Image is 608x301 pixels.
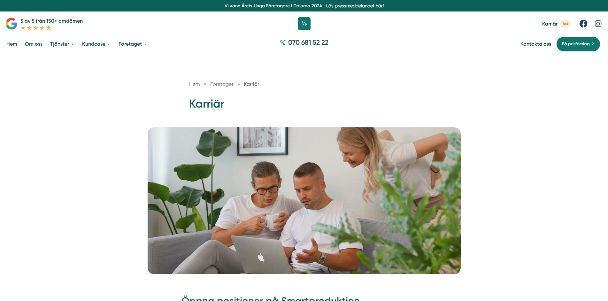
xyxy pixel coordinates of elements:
[5,36,19,52] a: Hem
[244,81,259,87] a: Karriär
[542,21,558,27] span: Karriär
[189,96,419,117] h1: Karriär
[20,17,83,25] p: 5 av 5 från 150+ omdömen
[204,80,206,88] span: »
[277,38,331,50] a: 070 681 52 22
[556,36,600,52] a: Få prisförslag
[542,19,571,28] a: Karriär 4st
[189,80,419,88] nav: Breadcrumb
[562,41,590,48] span: Få prisförslag
[210,81,235,87] a: Företaget
[560,19,571,28] span: 4st
[24,36,44,52] a: Om oss
[3,3,605,9] p: Vi vann Årets Unga Företagare i Dalarna 2024 –
[326,3,384,8] a: Läs pressmeddelandet här!
[288,38,328,47] span: 070 681 52 22
[210,81,234,87] span: Företaget
[237,80,240,88] span: »
[148,127,461,274] img: Karriär
[49,36,76,52] a: Tjänster
[189,81,200,87] a: Hem
[81,36,112,52] a: Kundcase
[117,36,149,52] a: Företaget
[520,41,551,47] a: Kontakta oss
